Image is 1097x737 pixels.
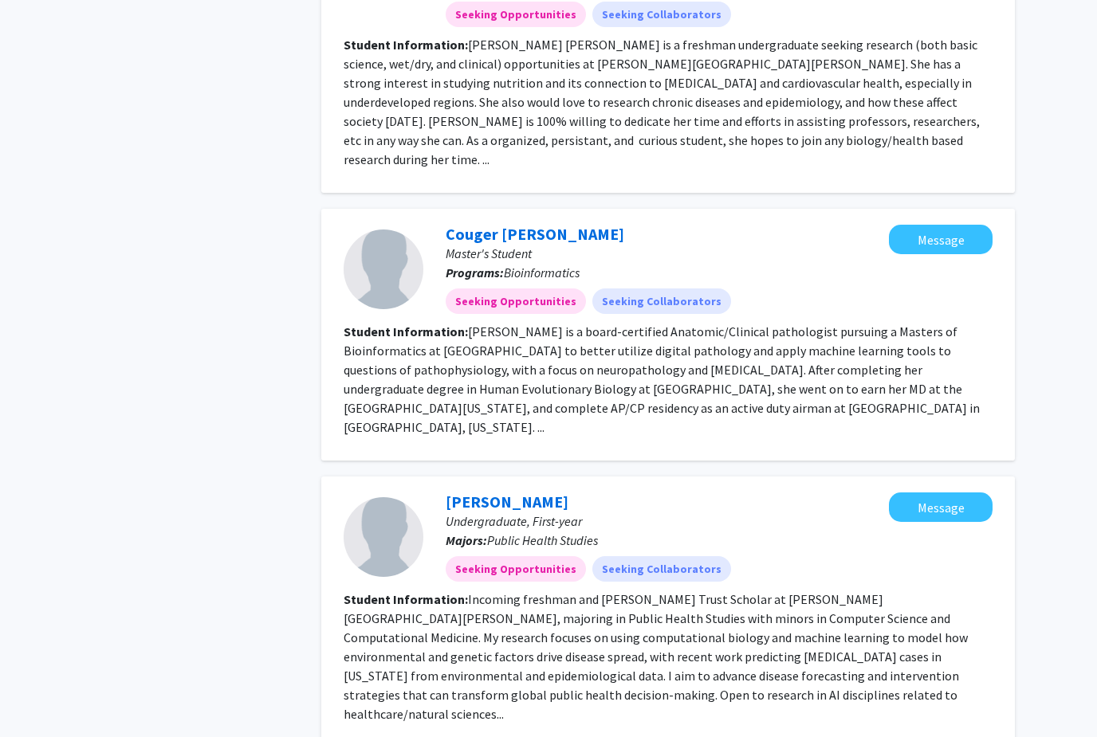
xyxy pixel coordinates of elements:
[446,532,487,548] b: Majors:
[487,532,598,548] span: Public Health Studies
[344,591,968,722] fg-read-more: Incoming freshman and [PERSON_NAME] Trust Scholar at [PERSON_NAME][GEOGRAPHIC_DATA][PERSON_NAME],...
[446,224,624,244] a: Couger [PERSON_NAME]
[446,245,532,261] span: Master's Student
[889,225,993,254] button: Message Couger Jaramillo
[446,265,504,280] b: Programs:
[446,513,582,529] span: Undergraduate, First-year
[344,591,468,607] b: Student Information:
[344,323,468,339] b: Student Information:
[446,556,586,582] mat-chip: Seeking Opportunities
[592,556,731,582] mat-chip: Seeking Collaborators
[446,288,586,314] mat-chip: Seeking Opportunities
[12,665,68,725] iframe: Chat
[344,37,468,53] b: Student Information:
[344,323,980,435] fg-read-more: [PERSON_NAME] is a board-certified Anatomic/Clinical pathologist pursuing a Masters of Bioinforma...
[592,2,731,27] mat-chip: Seeking Collaborators
[889,492,993,522] button: Message Shubham Kale
[446,492,568,512] a: [PERSON_NAME]
[592,288,731,314] mat-chip: Seeking Collaborators
[344,37,980,167] fg-read-more: [PERSON_NAME] [PERSON_NAME] is a freshman undergraduate seeking research (both basic science, wet...
[446,2,586,27] mat-chip: Seeking Opportunities
[504,265,580,280] span: Bioinformatics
